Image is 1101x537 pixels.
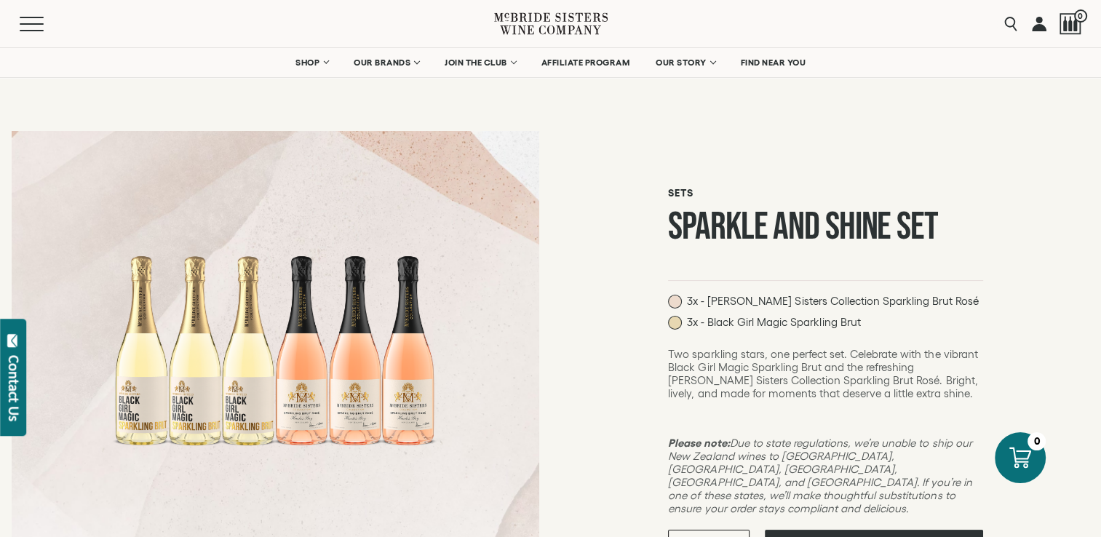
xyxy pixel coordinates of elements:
h6: Sets [668,187,983,199]
button: Mobile Menu Trigger [20,17,72,31]
a: JOIN THE CLUB [435,48,525,77]
span: OUR BRANDS [354,57,410,68]
strong: Please note: [668,437,729,449]
span: SHOP [295,57,320,68]
span: OUR STORY [656,57,707,68]
span: JOIN THE CLUB [445,57,507,68]
em: Due to state regulations, we’re unable to ship our New Zealand wines to [GEOGRAPHIC_DATA], [GEOGR... [668,437,972,514]
span: 3x - [PERSON_NAME] Sisters Collection Sparkling Brut Rosé [687,295,979,308]
div: Contact Us [7,355,21,421]
a: SHOP [286,48,337,77]
h1: Sparkle and Shine Set [668,208,983,245]
a: OUR BRANDS [344,48,428,77]
span: AFFILIATE PROGRAM [541,57,630,68]
p: Two sparkling stars, one perfect set. Celebrate with the vibrant Black Girl Magic Sparkling Brut ... [668,348,983,400]
a: OUR STORY [646,48,724,77]
div: 0 [1028,432,1046,450]
a: AFFILIATE PROGRAM [532,48,640,77]
span: FIND NEAR YOU [741,57,806,68]
span: 3x - Black Girl Magic Sparkling Brut [687,316,861,329]
a: FIND NEAR YOU [731,48,816,77]
span: 0 [1074,9,1087,23]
